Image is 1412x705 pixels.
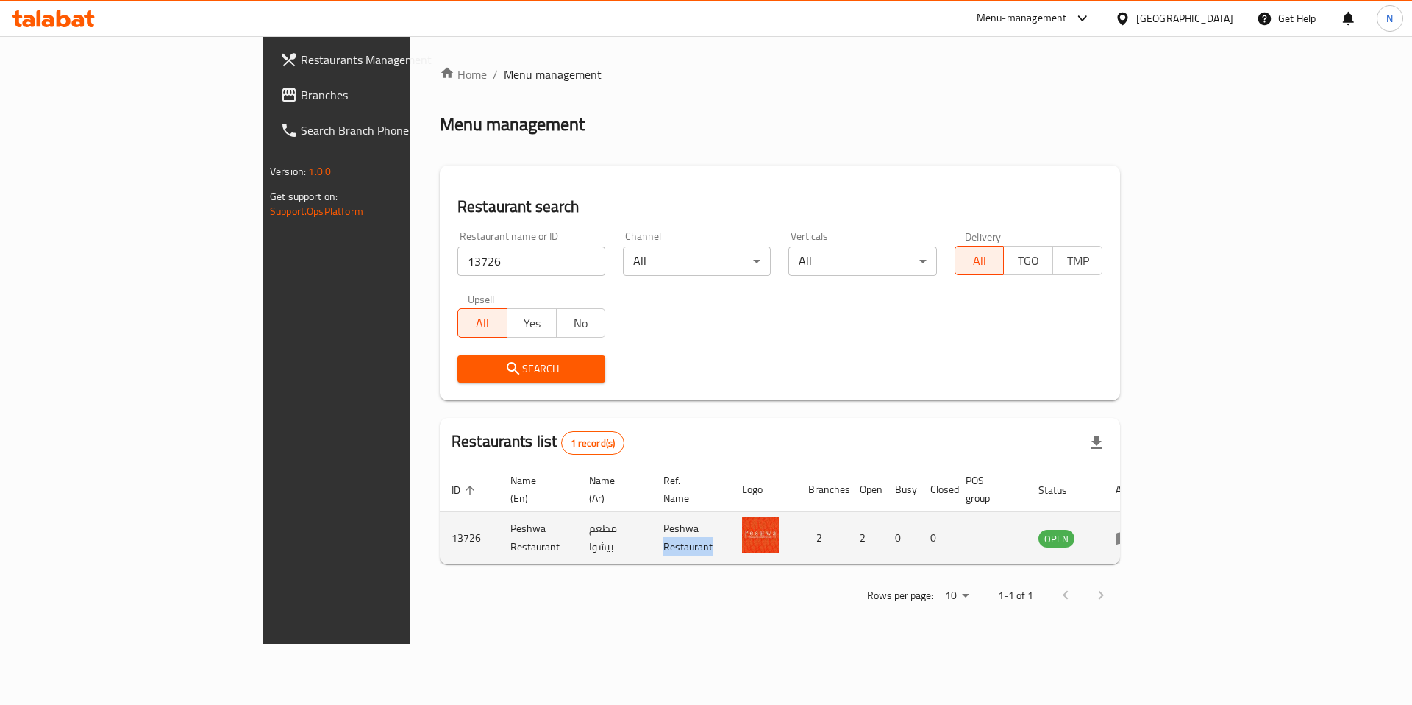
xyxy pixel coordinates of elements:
span: Name (Ar) [589,472,634,507]
span: Status [1038,481,1086,499]
td: مطعم بيشوا [577,512,652,564]
span: Restaurants Management [301,51,487,68]
th: Open [848,467,883,512]
td: Peshwa Restaurant [652,512,730,564]
span: Ref. Name [663,472,713,507]
p: Rows per page: [867,587,933,605]
div: Export file [1079,425,1114,461]
span: Name (En) [510,472,560,507]
span: Search Branch Phone [301,121,487,139]
span: OPEN [1038,531,1074,548]
div: OPEN [1038,530,1074,548]
td: 0 [883,512,919,564]
h2: Restaurant search [457,196,1102,218]
span: Yes [513,313,551,334]
a: Restaurants Management [268,42,499,77]
span: TMP [1059,250,1097,272]
td: 2 [796,512,848,564]
a: Search Branch Phone [268,113,499,148]
button: All [955,246,1005,275]
td: Peshwa Restaurant [499,512,577,564]
div: [GEOGRAPHIC_DATA] [1136,10,1233,26]
span: 1.0.0 [308,162,331,181]
nav: breadcrumb [440,65,1120,83]
label: Delivery [965,231,1002,241]
span: Version: [270,162,306,181]
th: Busy [883,467,919,512]
button: All [457,308,507,338]
h2: Restaurants list [452,431,624,455]
span: All [464,313,502,334]
a: Support.OpsPlatform [270,202,363,221]
span: Search [469,360,593,378]
th: Logo [730,467,796,512]
span: Menu management [504,65,602,83]
span: ID [452,481,479,499]
button: Yes [507,308,557,338]
th: Branches [796,467,848,512]
div: All [788,247,936,276]
span: No [563,313,600,334]
div: Menu-management [977,10,1067,27]
span: N [1386,10,1393,26]
h2: Menu management [440,113,585,136]
p: 1-1 of 1 [998,587,1033,605]
span: TGO [1010,250,1047,272]
button: Search [457,355,605,383]
span: POS group [966,472,1009,507]
img: Peshwa Restaurant [742,517,779,553]
div: Total records count [561,431,625,455]
div: Rows per page: [939,585,974,607]
button: TGO [1003,246,1053,275]
span: All [961,250,999,272]
td: 0 [919,512,954,564]
label: Upsell [468,294,495,304]
th: Action [1104,467,1155,512]
input: Search for restaurant name or ID.. [457,247,605,276]
a: Branches [268,77,499,113]
span: 1 record(s) [562,436,624,450]
div: All [623,247,771,276]
span: Branches [301,86,487,104]
td: 2 [848,512,883,564]
span: Get support on: [270,187,338,206]
div: Menu [1116,529,1143,547]
button: No [556,308,606,338]
th: Closed [919,467,954,512]
button: TMP [1052,246,1102,275]
table: enhanced table [440,467,1155,564]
